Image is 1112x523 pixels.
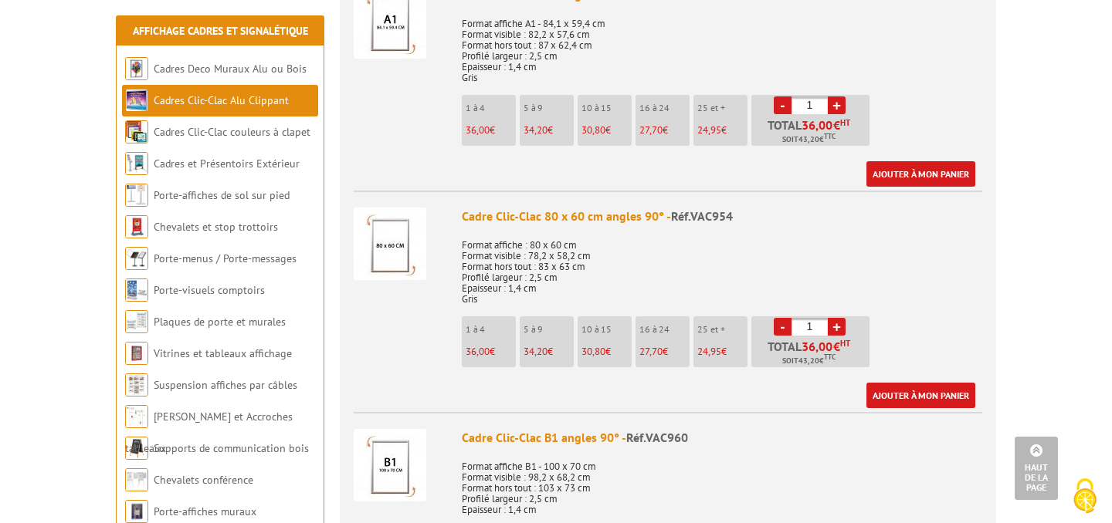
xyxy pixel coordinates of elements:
[697,123,721,137] span: 24,95
[466,103,516,113] p: 1 à 4
[466,123,490,137] span: 36,00
[833,119,840,131] span: €
[755,119,870,146] p: Total
[43,25,76,37] div: v 4.0.25
[154,251,297,265] a: Porte-menus / Porte-messages
[133,24,308,38] a: Affichage Cadres et Signalétique
[802,340,833,353] span: 36,00
[581,103,632,113] p: 10 à 15
[354,429,426,501] img: Cadre Clic-Clac B1 angles 90°
[25,25,37,37] img: logo_orange.svg
[63,89,75,102] img: tab_domain_overview_orange.svg
[828,96,846,114] a: +
[125,410,293,455] a: [PERSON_NAME] et Accroches tableaux
[697,345,721,358] span: 24,95
[697,324,748,335] p: 25 et +
[125,278,148,302] img: Porte-visuels comptoirs
[802,119,833,131] span: 36,00
[466,125,516,136] p: €
[581,125,632,136] p: €
[639,125,690,136] p: €
[626,430,688,445] span: Réf.VAC960
[462,450,982,515] p: Format affiche B1 - 100 x 70 cm Format visible : 98,2 x 68,2 cm Format hors tout : 103 x 73 cm Pr...
[524,345,548,358] span: 34,20
[125,342,148,365] img: Vitrines et tableaux affichage
[125,57,148,80] img: Cadres Deco Muraux Alu ou Bois
[462,208,982,225] div: Cadre Clic-Clac 80 x 60 cm angles 90° -
[639,103,690,113] p: 16 à 24
[524,324,574,335] p: 5 à 9
[466,324,516,335] p: 1 à 4
[524,125,574,136] p: €
[524,346,574,357] p: €
[774,96,792,114] a: -
[154,220,278,234] a: Chevalets et stop trottoirs
[581,345,605,358] span: 30,80
[462,229,982,305] p: Format affiche : 80 x 60 cm Format visible : 78,2 x 58,2 cm Format hors tout : 83 x 63 cm Profilé...
[840,117,850,128] sup: HT
[1058,471,1112,523] button: Cookies (fenêtre modale)
[639,123,663,137] span: 27,70
[1066,477,1104,515] img: Cookies (fenêtre modale)
[840,338,850,349] sup: HT
[1015,437,1058,500] a: Haut de la page
[798,355,819,367] span: 43,20
[697,103,748,113] p: 25 et +
[40,40,175,52] div: Domaine: [DOMAIN_NAME]
[154,283,265,297] a: Porte-visuels comptoirs
[639,324,690,335] p: 16 à 24
[125,468,148,491] img: Chevalets conférence
[125,152,148,175] img: Cadres et Présentoirs Extérieur
[125,310,148,333] img: Plaques de porte et murales
[581,346,632,357] p: €
[462,429,982,447] div: Cadre Clic-Clac B1 angles 90° -
[154,346,292,360] a: Vitrines et tableaux affichage
[154,62,307,76] a: Cadres Deco Muraux Alu ou Bois
[824,132,836,140] sup: TTC
[671,208,733,224] span: Réf.VAC954
[782,133,836,146] span: Soit €
[824,353,836,361] sup: TTC
[466,346,516,357] p: €
[524,123,548,137] span: 34,20
[125,215,148,238] img: Chevalets et stop trottoirs
[774,318,792,336] a: -
[25,40,37,52] img: website_grey.svg
[866,161,975,187] a: Ajouter à mon panier
[639,346,690,357] p: €
[524,103,574,113] p: 5 à 9
[154,473,253,487] a: Chevalets conférence
[125,500,148,523] img: Porte-affiches muraux
[639,345,663,358] span: 27,70
[462,8,982,83] p: Format affiche A1 - 84,1 x 59,4 cm Format visible : 82,2 x 57,6 cm Format hors tout : 87 x 62,4 c...
[466,345,490,358] span: 36,00
[866,383,975,408] a: Ajouter à mon panier
[154,93,289,107] a: Cadres Clic-Clac Alu Clippant
[154,125,310,139] a: Cadres Clic-Clac couleurs à clapet
[154,315,286,329] a: Plaques de porte et murales
[354,208,426,280] img: Cadre Clic-Clac 80 x 60 cm angles 90°
[154,188,290,202] a: Porte-affiches de sol sur pied
[154,504,256,518] a: Porte-affiches muraux
[697,346,748,357] p: €
[125,247,148,270] img: Porte-menus / Porte-messages
[125,373,148,396] img: Suspension affiches par câbles
[192,91,236,101] div: Mots-clés
[697,125,748,136] p: €
[175,89,188,102] img: tab_keywords_by_traffic_grey.svg
[581,324,632,335] p: 10 à 15
[125,120,148,143] img: Cadres Clic-Clac couleurs à clapet
[833,340,840,353] span: €
[154,157,300,170] a: Cadres et Présentoirs Extérieur
[125,405,148,428] img: Cimaises et Accroches tableaux
[581,123,605,137] span: 30,80
[782,355,836,367] span: Soit €
[755,340,870,367] p: Total
[154,378,297,392] a: Suspension affiches par câbles
[154,441,309,455] a: Supports de communication bois
[828,318,846,336] a: +
[125,184,148,207] img: Porte-affiches de sol sur pied
[80,91,119,101] div: Domaine
[798,133,819,146] span: 43,20
[125,89,148,112] img: Cadres Clic-Clac Alu Clippant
